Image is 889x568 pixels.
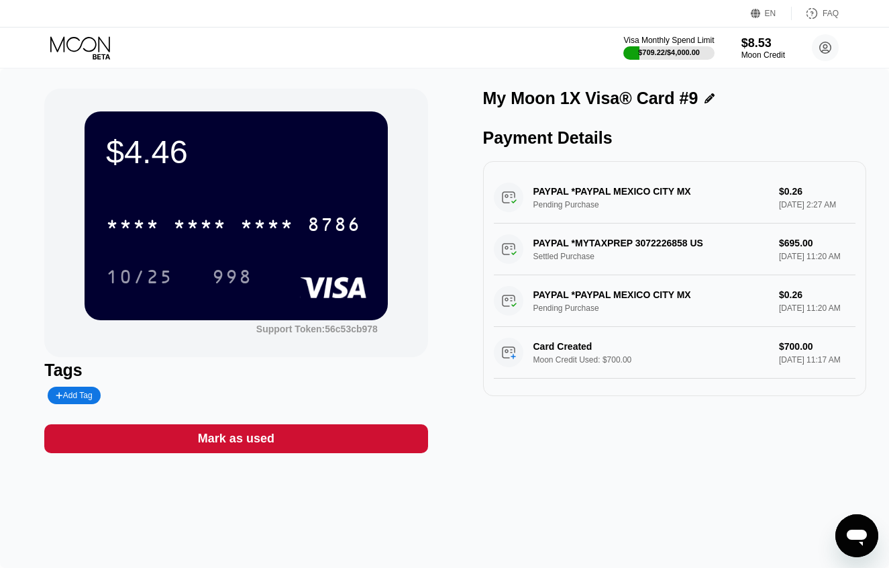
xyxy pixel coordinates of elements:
div: Visa Monthly Spend Limit [623,36,714,45]
div: EN [765,9,776,18]
div: EN [751,7,792,20]
div: Tags [44,361,427,380]
div: $8.53 [741,36,785,50]
div: FAQ [823,9,839,18]
div: My Moon 1X Visa® Card #9 [483,89,698,108]
div: Moon Credit [741,50,785,60]
div: 998 [202,260,262,293]
div: Support Token:56c53cb978 [256,324,378,334]
iframe: Button to launch messaging window [835,514,878,557]
div: Payment Details [483,128,866,148]
div: 998 [212,268,252,289]
div: Mark as used [198,431,274,446]
div: Mark as used [44,424,427,453]
div: $8.53Moon Credit [741,36,785,60]
div: Add Tag [48,387,100,404]
div: 10/25 [106,268,173,289]
div: FAQ [792,7,839,20]
div: 8786 [307,216,361,237]
div: Add Tag [56,391,92,400]
div: $709.22 / $4,000.00 [638,48,700,56]
div: $4.46 [106,133,366,171]
div: Visa Monthly Spend Limit$709.22/$4,000.00 [623,36,714,60]
div: 10/25 [96,260,183,293]
div: Support Token: 56c53cb978 [256,324,378,334]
